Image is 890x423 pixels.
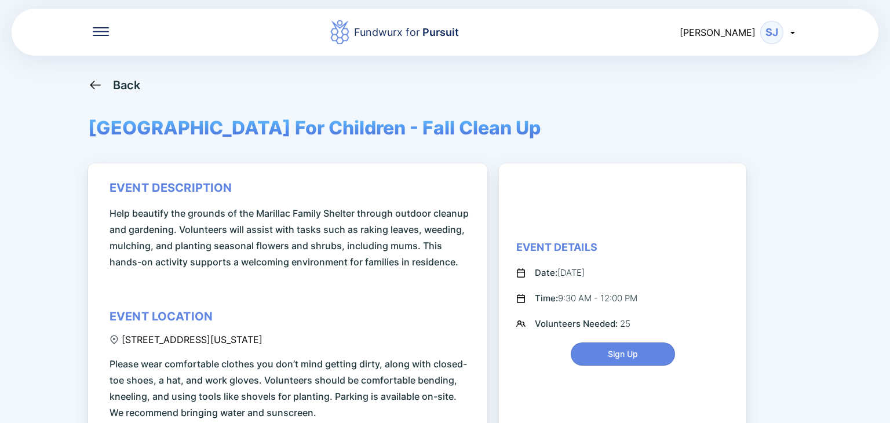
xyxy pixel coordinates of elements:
[680,27,756,38] span: [PERSON_NAME]
[535,317,630,331] div: 25
[110,356,470,421] span: Please wear comfortable clothes you don’t mind getting dirty, along with closed-toe shoes, a hat,...
[535,291,637,305] div: 9:30 AM - 12:00 PM
[760,21,783,44] div: SJ
[535,267,557,278] span: Date:
[110,205,470,270] span: Help beautify the grounds of the Marillac Family Shelter through outdoor cleanup and gardening. V...
[571,342,675,366] button: Sign Up
[516,240,597,254] div: Event Details
[110,181,232,195] div: event description
[88,116,541,139] span: [GEOGRAPHIC_DATA] For Children - Fall Clean Up
[113,78,141,92] div: Back
[535,318,620,329] span: Volunteers Needed:
[110,309,213,323] div: event location
[535,266,585,280] div: [DATE]
[420,26,459,38] span: Pursuit
[608,348,638,360] span: Sign Up
[354,24,459,41] div: Fundwurx for
[110,334,262,345] div: [STREET_ADDRESS][US_STATE]
[535,293,558,304] span: Time:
